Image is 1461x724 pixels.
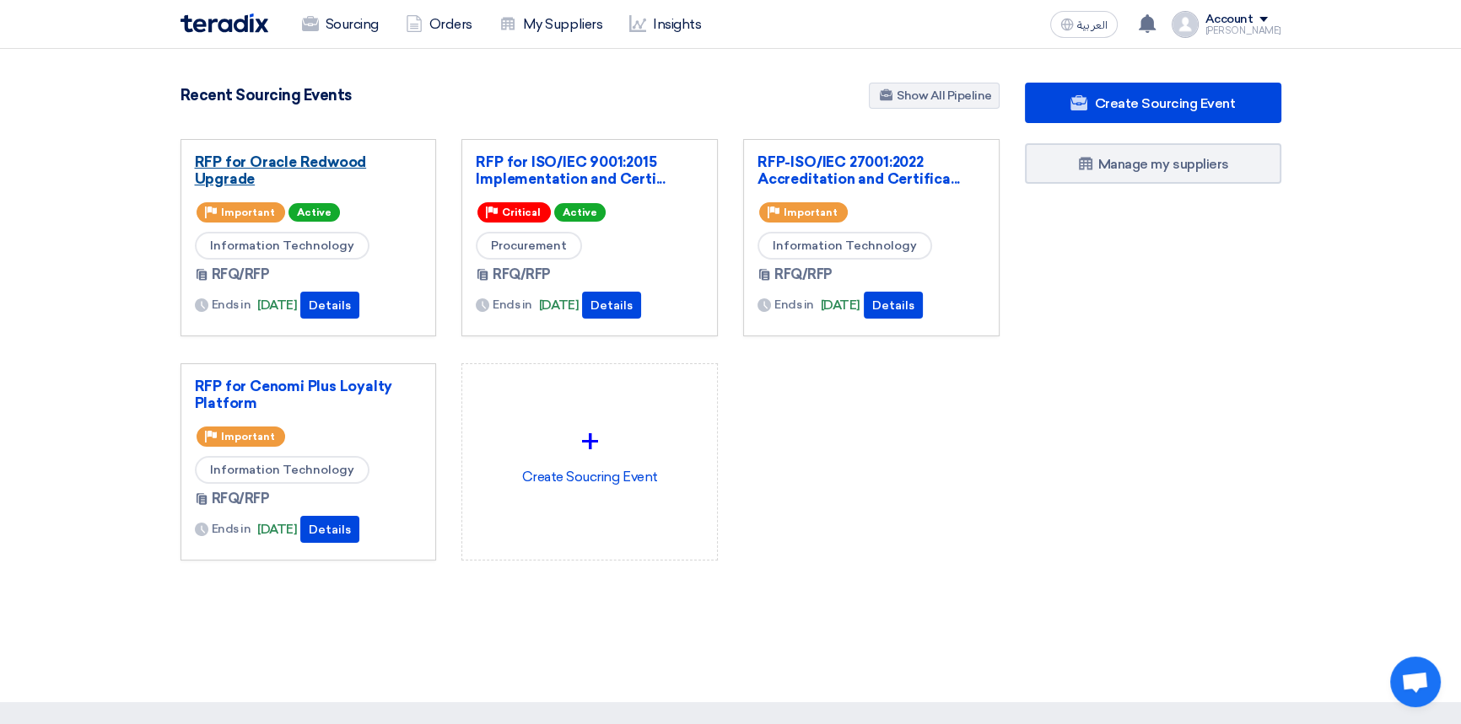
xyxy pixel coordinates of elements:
[486,6,616,43] a: My Suppliers
[212,265,270,285] span: RFQ/RFP
[300,516,359,543] button: Details
[1094,95,1235,111] span: Create Sourcing Event
[181,86,352,105] h4: Recent Sourcing Events
[195,378,423,411] a: RFP for Cenomi Plus Loyalty Platform
[757,153,985,187] a: RFP-ISO/IEC 27001:2022 Accreditation and Certifica...
[257,520,297,539] span: [DATE]
[288,203,340,222] span: Active
[1025,143,1281,184] a: Manage my suppliers
[212,489,270,509] span: RFQ/RFP
[1077,19,1108,31] span: العربية
[476,416,704,467] div: +
[476,232,582,260] span: Procurement
[221,431,275,442] span: Important
[774,296,814,314] span: Ends in
[757,232,932,260] span: Information Technology
[502,206,541,218] span: Critical
[221,206,275,218] span: Important
[493,265,551,285] span: RFQ/RFP
[582,292,641,319] button: Details
[300,292,359,319] button: Details
[864,292,923,319] button: Details
[1390,657,1441,707] a: Open chat
[195,456,369,484] span: Information Technology
[1205,26,1281,35] div: [PERSON_NAME]
[821,296,860,315] span: [DATE]
[195,232,369,260] span: Information Technology
[774,265,833,285] span: RFQ/RFP
[195,153,423,187] a: RFP for Oracle Redwood Upgrade
[784,206,838,218] span: Important
[539,296,579,315] span: [DATE]
[1205,13,1253,27] div: Account
[476,153,704,187] a: RFP for ISO/IEC 9001:2015 Implementation and Certi...
[257,296,297,315] span: [DATE]
[476,378,704,526] div: Create Soucring Event
[212,296,251,314] span: Ends in
[1172,11,1199,38] img: profile_test.png
[493,296,532,314] span: Ends in
[554,203,606,222] span: Active
[1050,11,1118,38] button: العربية
[212,520,251,538] span: Ends in
[181,13,268,33] img: Teradix logo
[869,83,1000,109] a: Show All Pipeline
[288,6,392,43] a: Sourcing
[392,6,486,43] a: Orders
[616,6,714,43] a: Insights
